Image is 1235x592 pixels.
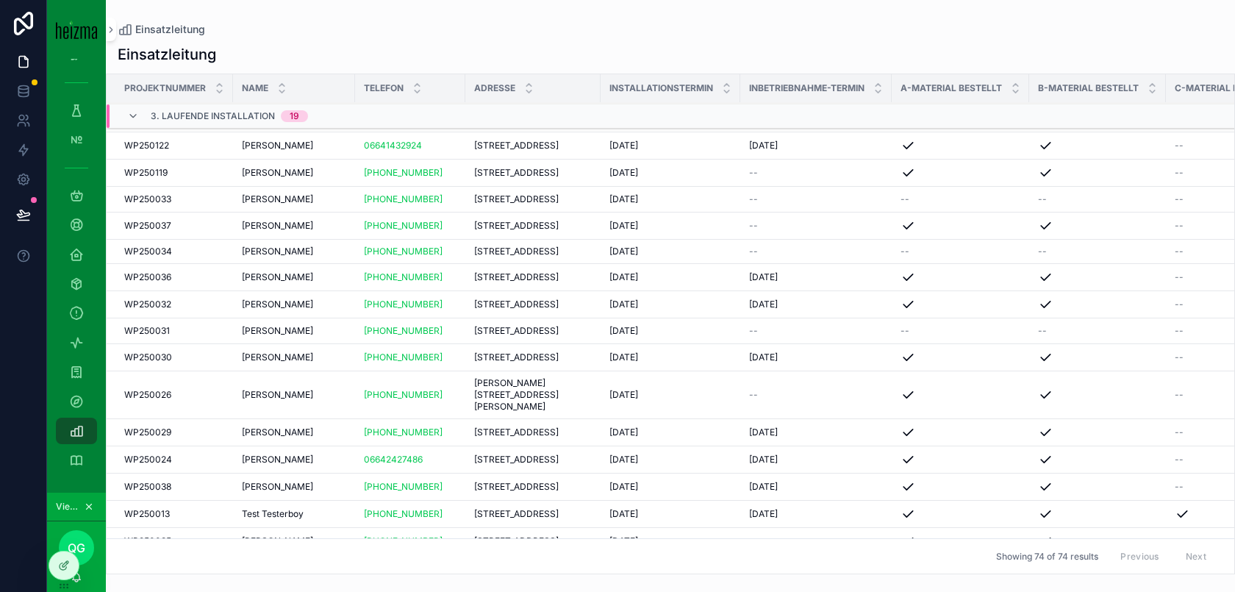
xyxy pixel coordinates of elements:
[749,325,883,337] a: --
[474,481,592,493] a: [STREET_ADDRESS]
[364,535,443,547] a: [PHONE_NUMBER]
[749,167,883,179] a: --
[242,220,346,232] a: [PERSON_NAME]
[124,352,224,363] a: WP250030
[124,427,171,438] span: WP250029
[124,508,224,520] a: WP250013
[474,508,592,520] a: [STREET_ADDRESS]
[474,167,592,179] a: [STREET_ADDRESS]
[609,193,638,205] span: [DATE]
[901,193,1020,205] a: --
[364,220,443,232] a: [PHONE_NUMBER]
[242,481,346,493] a: [PERSON_NAME]
[124,454,172,466] span: WP250024
[242,299,346,310] a: [PERSON_NAME]
[749,271,883,283] a: [DATE]
[901,193,909,205] span: --
[474,271,559,283] span: [STREET_ADDRESS]
[242,427,346,438] a: [PERSON_NAME]
[242,271,313,283] span: [PERSON_NAME]
[124,535,171,547] span: WP250035
[364,140,457,151] a: 06641432924
[609,427,638,438] span: [DATE]
[749,427,883,438] a: [DATE]
[242,352,346,363] a: [PERSON_NAME]
[124,167,224,179] a: WP250119
[609,454,731,466] a: [DATE]
[474,325,559,337] span: [STREET_ADDRESS]
[1038,325,1157,337] a: --
[124,140,169,151] span: WP250122
[474,454,559,466] span: [STREET_ADDRESS]
[242,82,268,94] span: Name
[749,220,883,232] a: --
[749,454,778,466] span: [DATE]
[1175,427,1184,438] span: --
[474,193,559,205] span: [STREET_ADDRESS]
[749,389,883,401] a: --
[609,427,731,438] a: [DATE]
[242,167,346,179] a: [PERSON_NAME]
[124,220,224,232] a: WP250037
[901,325,909,337] span: --
[609,167,638,179] span: [DATE]
[364,427,443,438] a: [PHONE_NUMBER]
[1038,82,1139,94] span: B-Material Bestellt
[474,377,592,413] span: [PERSON_NAME][STREET_ADDRESS][PERSON_NAME]
[1175,481,1184,493] span: --
[124,246,224,257] a: WP250034
[124,427,224,438] a: WP250029
[68,539,85,557] span: QG
[749,508,883,520] a: [DATE]
[290,110,299,122] div: 19
[242,140,346,151] a: [PERSON_NAME]
[609,246,638,257] span: [DATE]
[124,82,206,94] span: Projektnummer
[474,167,559,179] span: [STREET_ADDRESS]
[749,299,883,310] a: [DATE]
[609,535,638,547] span: [DATE]
[242,193,313,205] span: [PERSON_NAME]
[124,246,172,257] span: WP250034
[749,481,883,493] a: [DATE]
[242,454,313,466] span: [PERSON_NAME]
[242,535,346,547] a: [PERSON_NAME]
[1175,454,1184,466] span: --
[1175,299,1184,310] span: --
[609,454,638,466] span: [DATE]
[242,246,346,257] a: [PERSON_NAME]
[609,193,731,205] a: [DATE]
[474,352,559,363] span: [STREET_ADDRESS]
[474,82,515,94] span: Adresse
[1175,535,1184,547] span: --
[242,427,313,438] span: [PERSON_NAME]
[609,140,731,151] a: [DATE]
[474,427,559,438] span: [STREET_ADDRESS]
[474,508,559,520] span: [STREET_ADDRESS]
[474,325,592,337] a: [STREET_ADDRESS]
[56,501,81,513] span: Viewing as Qlirim
[364,325,443,337] a: [PHONE_NUMBER]
[124,389,171,401] span: WP250026
[609,535,731,547] a: [DATE]
[609,508,731,520] a: [DATE]
[749,481,778,493] span: [DATE]
[135,22,205,37] span: Einsatzleitung
[364,193,443,205] a: [PHONE_NUMBER]
[749,271,778,283] span: [DATE]
[364,246,457,257] a: [PHONE_NUMBER]
[364,389,443,401] a: [PHONE_NUMBER]
[749,454,883,466] a: [DATE]
[364,481,457,493] a: [PHONE_NUMBER]
[609,389,731,401] a: [DATE]
[124,481,171,493] span: WP250038
[609,220,731,232] a: [DATE]
[242,193,346,205] a: [PERSON_NAME]
[47,59,106,493] div: scrollable content
[474,246,559,257] span: [STREET_ADDRESS]
[242,352,313,363] span: [PERSON_NAME]
[124,193,171,205] span: WP250033
[364,271,457,283] a: [PHONE_NUMBER]
[1175,193,1184,205] span: --
[749,427,778,438] span: [DATE]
